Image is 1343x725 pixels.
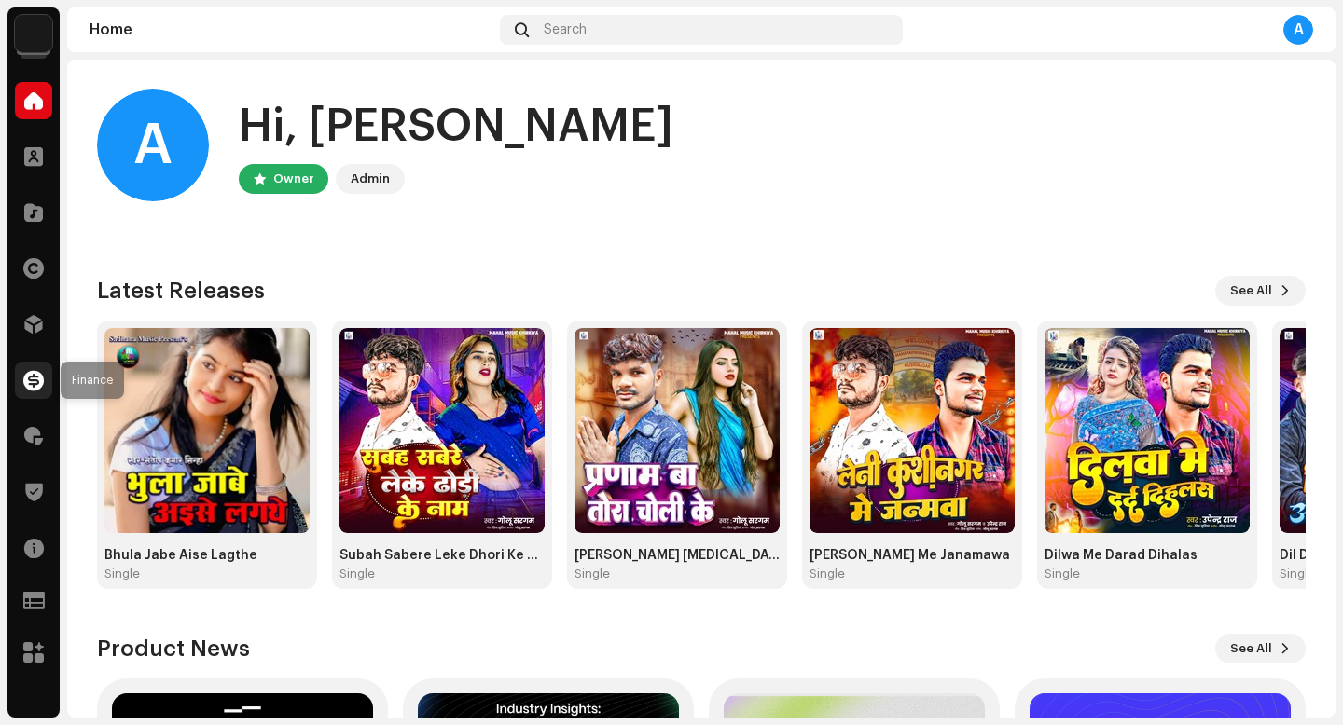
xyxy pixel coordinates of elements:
[1280,567,1315,581] div: Single
[1045,548,1250,563] div: Dilwa Me Darad Dihalas
[15,15,52,52] img: 10d72f0b-d06a-424f-aeaa-9c9f537e57b6
[104,548,310,563] div: Bhula Jabe Aise Lagthe
[575,567,610,581] div: Single
[104,567,140,581] div: Single
[1215,634,1306,663] button: See All
[810,328,1015,533] img: 5124b270-c0b0-41f6-b535-2696cbf96507
[339,567,375,581] div: Single
[810,567,845,581] div: Single
[97,634,250,663] h3: Product News
[544,22,587,37] span: Search
[1230,272,1272,309] span: See All
[273,168,313,190] div: Owner
[1045,328,1250,533] img: 416a0d4a-0ab0-44a1-9cc0-5fe2fa47b6dc
[1045,567,1080,581] div: Single
[810,548,1015,563] div: [PERSON_NAME] Me Janamawa
[1230,630,1272,667] span: See All
[90,22,492,37] div: Home
[339,328,545,533] img: 391fdb25-ad00-476d-9c03-02b7e6cc8177
[339,548,545,563] div: Subah Sabere Leke Dhori Ke Nam
[1215,276,1306,306] button: See All
[1283,15,1313,45] div: A
[575,548,780,563] div: [PERSON_NAME] [MEDICAL_DATA] Choli Ke
[239,97,673,157] div: Hi, [PERSON_NAME]
[351,168,390,190] div: Admin
[104,328,310,533] img: 7fa71934-bfa0-47b9-96e0-84dcedb9bfb4
[575,328,780,533] img: 5c527483-94a5-446d-8ef6-2d2167002dee
[97,89,209,201] div: A
[97,276,265,306] h3: Latest Releases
